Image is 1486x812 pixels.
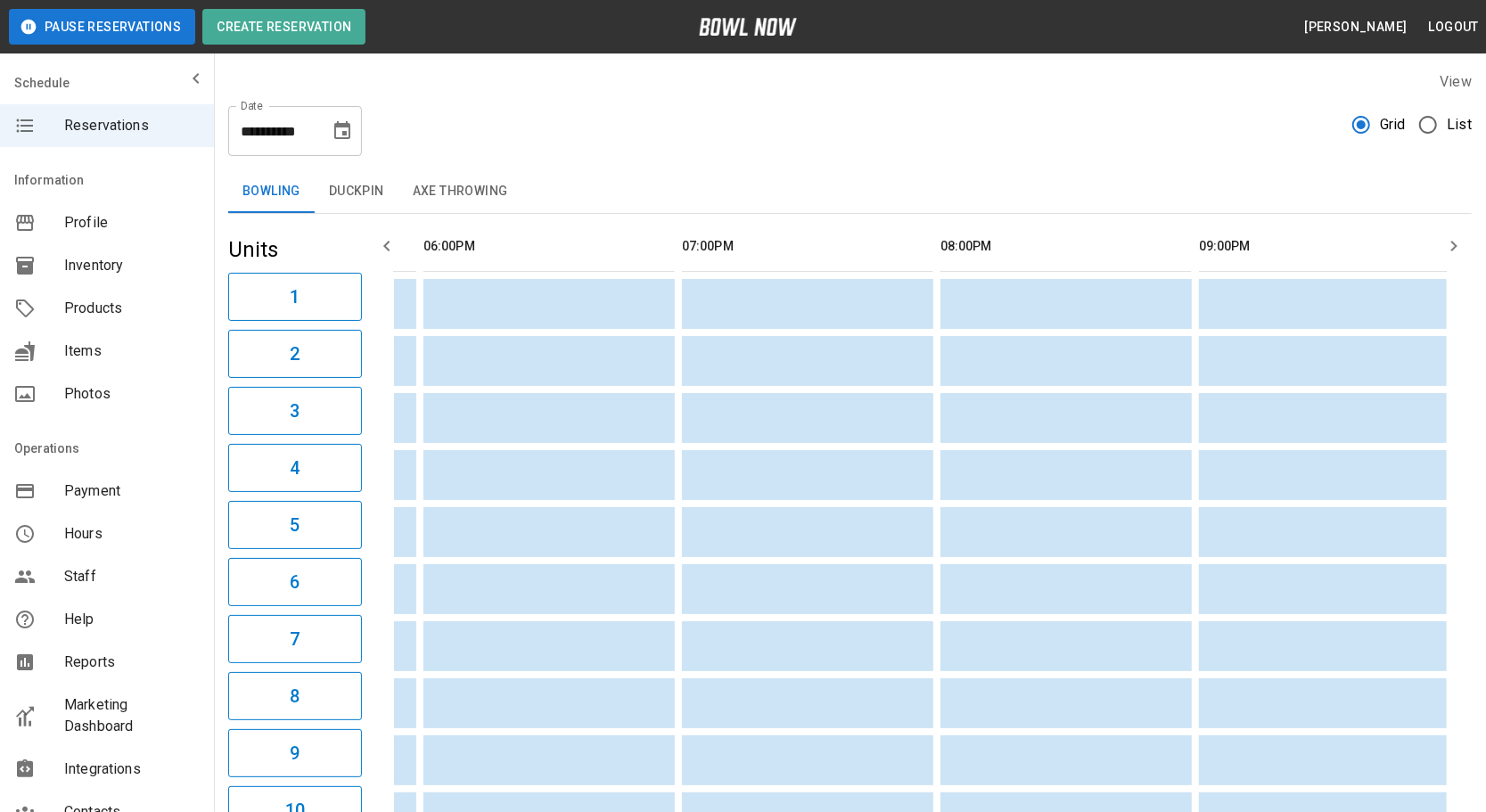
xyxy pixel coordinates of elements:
[64,759,200,780] span: Integrations
[228,235,362,264] h5: Units
[202,9,365,45] button: Create Reservation
[228,170,1472,213] div: inventory tabs
[1297,11,1414,44] button: [PERSON_NAME]
[228,330,362,378] button: 2
[290,454,300,482] h6: 4
[64,115,200,136] span: Reservations
[64,609,200,630] span: Help
[290,682,300,710] h6: 8
[290,283,300,311] h6: 1
[228,501,362,549] button: 5
[228,273,362,321] button: 1
[1422,11,1486,44] button: Logout
[64,340,200,362] span: Items
[290,340,300,368] h6: 2
[64,566,200,587] span: Staff
[64,212,200,234] span: Profile
[64,480,200,502] span: Payment
[228,615,362,663] button: 7
[228,558,362,606] button: 6
[64,652,200,673] span: Reports
[1380,114,1406,135] span: Grid
[228,387,362,435] button: 3
[324,113,360,149] button: Choose date, selected date is Aug 17, 2025
[290,397,300,425] h6: 3
[228,729,362,777] button: 9
[228,672,362,720] button: 8
[699,18,797,36] img: logo
[64,255,200,276] span: Inventory
[290,625,300,653] h6: 7
[64,523,200,545] span: Hours
[290,511,300,539] h6: 5
[290,739,300,767] h6: 9
[1440,73,1472,90] label: View
[315,170,398,213] button: Duckpin
[64,694,200,737] span: Marketing Dashboard
[398,170,522,213] button: Axe Throwing
[64,383,200,405] span: Photos
[228,170,315,213] button: Bowling
[9,9,195,45] button: Pause Reservations
[1447,114,1472,135] span: List
[64,298,200,319] span: Products
[228,444,362,492] button: 4
[290,568,300,596] h6: 6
